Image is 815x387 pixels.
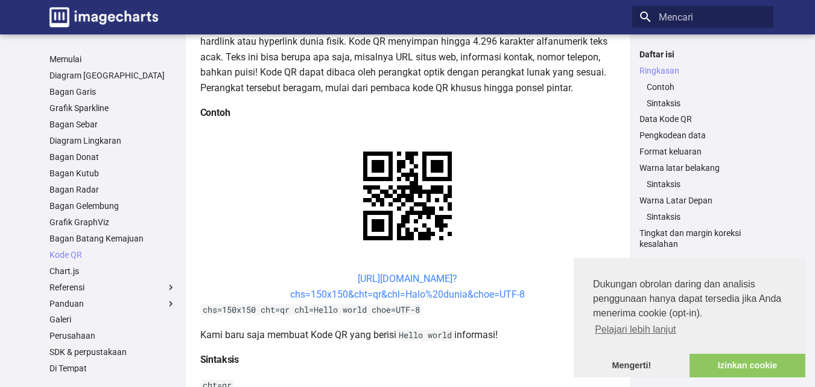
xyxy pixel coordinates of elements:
[49,54,81,64] font: Memulai
[200,304,422,315] code: chs=150x150 cht=qr chl=Hello world choe=UTF-8
[639,82,766,109] nav: Ringkasan
[49,103,109,113] font: Grafik Sparkline
[639,211,766,222] nav: Warna Latar Depan
[49,152,99,162] font: Bagan Donat
[454,329,498,341] font: informasi!
[49,217,176,228] a: Grafik GraphViz
[49,250,82,260] font: Kode QR
[49,152,176,162] a: Bagan Donat
[647,211,766,222] a: Sintaksis
[49,200,176,211] a: Bagan Gelembung
[49,234,144,243] font: Bagan Batang Kemajuan
[49,347,176,357] a: SDK & perpustakaan
[647,212,680,222] font: Sintaksis
[639,50,674,59] font: Daftar isi
[647,179,766,190] a: Sintaksis
[49,347,127,357] font: SDK & perpustakaan
[342,130,473,261] img: bagan
[200,20,607,93] font: Kode QR adalah jenis kode batang dua dimensi yang populer. Kode ini juga dikenal sebagai hardlink...
[49,363,176,374] a: Di Tempat
[49,266,176,277] a: Chart.js
[49,249,176,260] a: Kode QR
[200,354,239,365] font: Sintaksis
[200,329,396,341] font: Kami baru saja membuat Kode QR yang berisi
[49,330,176,341] a: Perusahaan
[49,185,99,194] font: Bagan Radar
[49,363,87,373] font: Di Tempat
[647,98,680,108] font: Sintaksis
[49,266,79,276] font: Chart.js
[49,71,165,80] font: Diagram [GEOGRAPHIC_DATA]
[690,354,805,378] a: izinkan cookie
[49,54,176,65] a: Memulai
[290,289,525,300] font: chs=150x150&cht=qr&chl=Halo%20dunia&choe=UTF-8
[639,66,679,75] font: Ringkasan
[49,103,176,114] a: Grafik Sparkline
[639,146,766,157] a: Format keluaran
[49,331,95,341] font: Perusahaan
[632,6,773,28] input: Mencari
[49,283,84,292] font: Referensi
[593,279,781,318] font: Dukungan obrolan daring dan analisis penggunaan hanya dapat tersedia jika Anda menerima cookie (o...
[647,98,766,109] a: Sintaksis
[49,135,176,146] a: Diagram Lingkaran
[639,130,766,141] a: Pengkodean data
[639,114,692,124] font: Data Kode QR
[632,49,773,250] nav: Daftar isi
[49,315,71,324] font: Galeri
[639,162,766,173] a: Warna latar belakang
[49,201,119,211] font: Bagan Gelembung
[718,360,777,370] font: Izinkan cookie
[49,87,96,97] font: Bagan Garis
[49,299,84,309] font: Panduan
[49,217,109,227] font: Grafik GraphViz
[358,273,457,284] font: [URL][DOMAIN_NAME]?
[574,354,690,378] a: abaikan pesan cookie
[49,168,176,179] a: Bagan Kutub
[639,195,766,206] a: Warna Latar Depan
[595,324,676,334] font: Pelajari lebih lanjut
[574,258,805,377] div: persetujuan cookie
[200,107,230,118] font: Contoh
[647,179,680,189] font: Sintaksis
[49,70,176,81] a: Diagram [GEOGRAPHIC_DATA]
[639,228,741,249] font: Tingkat dan margin koreksi kesalahan
[639,65,766,76] a: Ringkasan
[396,330,454,341] code: Hello world
[593,321,678,339] a: pelajari lebih lanjut tentang cookie
[639,163,720,173] font: Warna latar belakang
[639,179,766,190] nav: Warna latar belakang
[639,147,702,156] font: Format keluaran
[49,86,176,97] a: Bagan Garis
[647,82,766,92] a: Contoh
[639,228,766,249] a: Tingkat dan margin koreksi kesalahan
[49,120,98,129] font: Bagan Sebar
[647,82,674,92] font: Contoh
[639,130,706,140] font: Pengkodean data
[639,114,766,124] a: Data Kode QR
[49,119,176,130] a: Bagan Sebar
[49,136,121,146] font: Diagram Lingkaran
[290,273,525,300] a: [URL][DOMAIN_NAME]?chs=150x150&cht=qr&chl=Halo%20dunia&choe=UTF-8
[612,360,652,370] font: Mengerti!
[49,7,158,27] img: logo
[49,314,176,325] a: Galeri
[45,2,163,32] a: Dokumentasi Bagan Gambar
[49,168,99,178] font: Bagan Kutub
[639,196,712,205] font: Warna Latar Depan
[49,233,176,244] a: Bagan Batang Kemajuan
[49,184,176,195] a: Bagan Radar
